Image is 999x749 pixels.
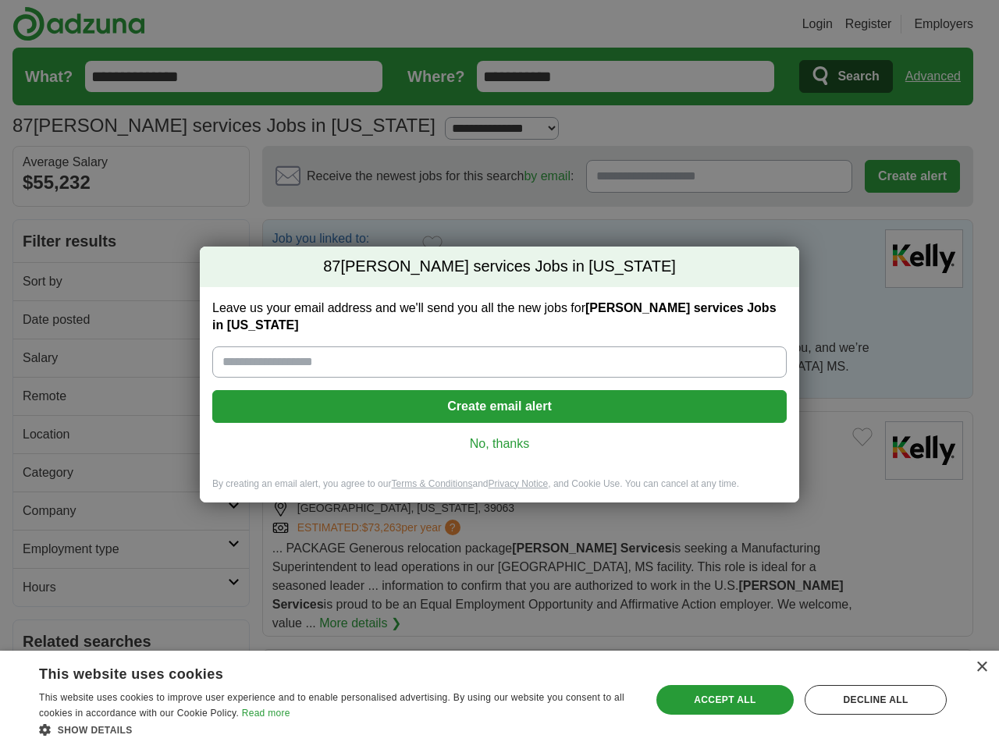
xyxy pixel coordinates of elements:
span: 87 [323,256,340,278]
a: Privacy Notice [489,478,549,489]
a: No, thanks [225,435,774,453]
div: Accept all [656,685,794,715]
button: Create email alert [212,390,787,423]
div: Decline all [805,685,947,715]
div: Close [976,662,987,673]
label: Leave us your email address and we'll send you all the new jobs for [212,300,787,334]
a: Terms & Conditions [391,478,472,489]
span: Show details [58,725,133,736]
div: By creating an email alert, you agree to our and , and Cookie Use. You can cancel at any time. [200,477,799,503]
strong: [PERSON_NAME] services Jobs in [US_STATE] [212,301,777,332]
div: This website uses cookies [39,660,594,683]
div: Show details [39,722,633,737]
h2: [PERSON_NAME] services Jobs in [US_STATE] [200,247,799,287]
a: Read more, opens a new window [242,708,290,719]
span: This website uses cookies to improve user experience and to enable personalised advertising. By u... [39,692,624,719]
